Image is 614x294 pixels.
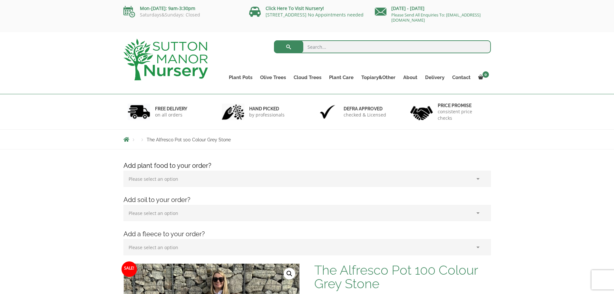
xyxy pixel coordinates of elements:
a: Olive Trees [256,73,290,82]
nav: Breadcrumbs [123,137,491,142]
p: on all orders [155,112,187,118]
a: Plant Pots [225,73,256,82]
h6: hand picked [249,106,285,112]
img: 4.jpg [410,102,433,122]
h6: FREE DELIVERY [155,106,187,112]
span: The Alfresco Pot 100 Colour Grey Stone [147,137,231,142]
a: Click Here To Visit Nursery! [266,5,324,11]
p: Saturdays&Sundays: Closed [123,12,239,17]
p: Mon-[DATE]: 9am-3:30pm [123,5,239,12]
a: View full-screen image gallery [284,268,295,279]
a: Topiary&Other [357,73,399,82]
img: logo [123,39,208,80]
a: Cloud Trees [290,73,325,82]
h1: The Alfresco Pot 100 Colour Grey Stone [314,263,491,290]
a: 0 [474,73,491,82]
a: Plant Care [325,73,357,82]
img: 1.jpg [128,104,150,120]
p: consistent price checks [438,108,487,121]
a: Please Send All Enquiries To: [EMAIL_ADDRESS][DOMAIN_NAME] [391,12,481,23]
h6: Defra approved [344,106,386,112]
input: Search... [274,40,491,53]
span: 0 [482,71,489,78]
p: [DATE] - [DATE] [375,5,491,12]
span: Sale! [122,261,137,277]
a: Delivery [421,73,448,82]
a: [STREET_ADDRESS] No Appointments needed [266,12,364,18]
p: by professionals [249,112,285,118]
img: 3.jpg [316,104,339,120]
a: Contact [448,73,474,82]
p: checked & Licensed [344,112,386,118]
a: About [399,73,421,82]
h6: Price promise [438,103,487,108]
h4: Add soil to your order? [119,195,496,205]
h4: Add a fleece to your order? [119,229,496,239]
img: 2.jpg [222,104,244,120]
h4: Add plant food to your order? [119,161,496,171]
